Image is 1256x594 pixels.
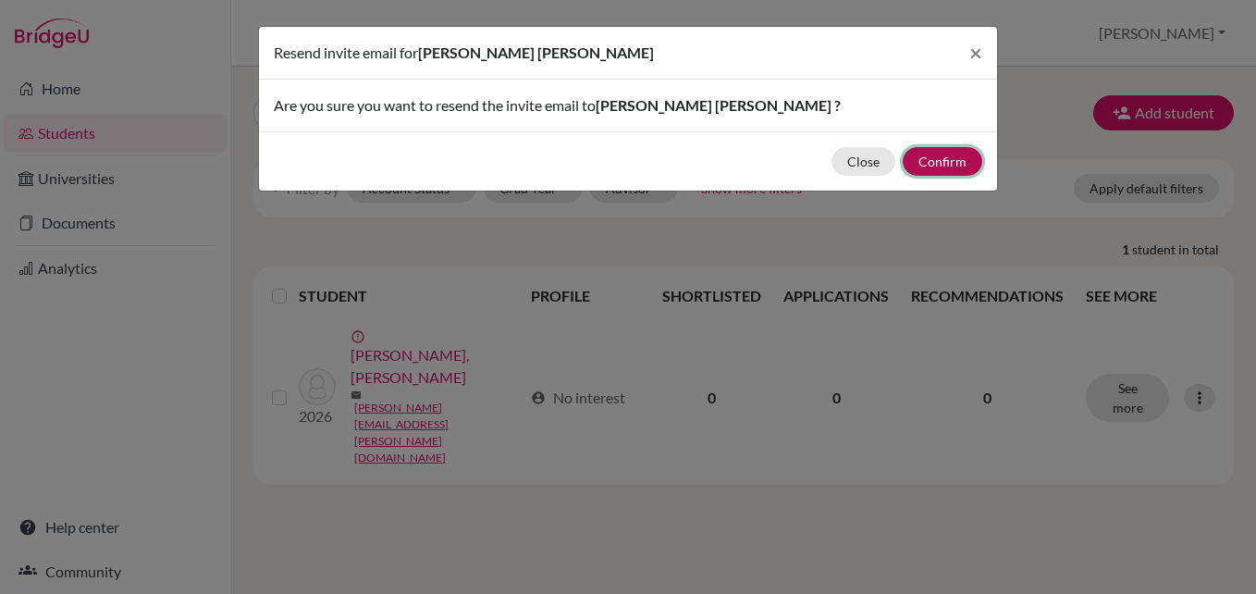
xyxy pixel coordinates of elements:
[954,27,997,79] button: Close
[274,94,982,117] p: Are you sure you want to resend the invite email to
[903,147,982,176] button: Confirm
[596,96,841,114] span: [PERSON_NAME] [PERSON_NAME] ?
[274,43,418,61] span: Resend invite email for
[831,147,895,176] button: Close
[969,39,982,66] span: ×
[418,43,654,61] span: [PERSON_NAME] [PERSON_NAME]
